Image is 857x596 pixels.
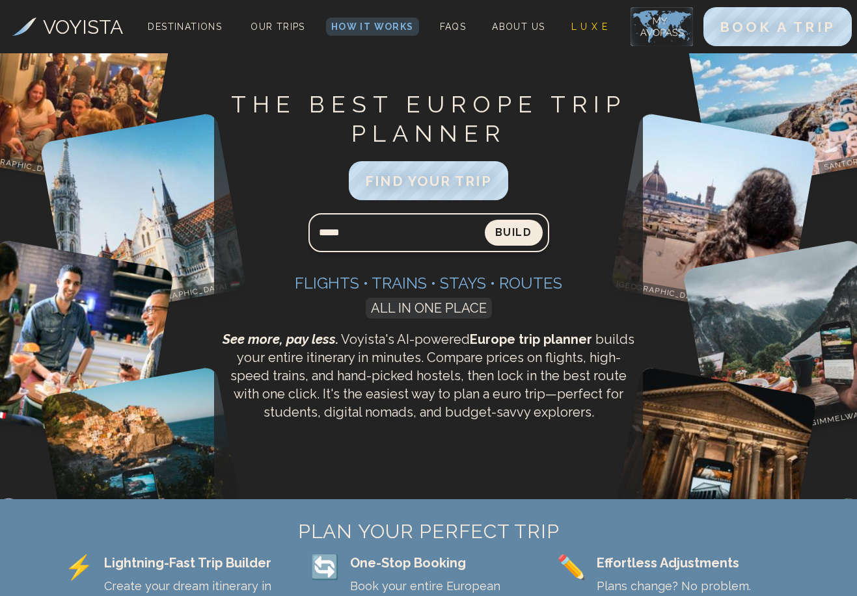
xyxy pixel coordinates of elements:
span: See more, pay less. [223,331,338,347]
span: L U X E [571,21,608,32]
img: Cinque Terre [40,367,247,574]
a: FIND YOUR TRIP [349,176,508,188]
span: 🔄 [310,554,340,580]
span: About Us [492,21,545,32]
p: Voyista's AI-powered builds your entire itinerary in minutes. Compare prices on flights, high-spe... [219,330,638,421]
div: Lightning-Fast Trip Builder [104,554,301,572]
a: L U X E [566,18,614,36]
span: Our Trips [251,21,305,32]
span: Destinations [143,16,227,55]
a: About Us [487,18,550,36]
button: Build [485,220,543,246]
span: ✏️ [557,554,586,580]
img: Voyista Logo [12,18,36,36]
span: ALL IN ONE PLACE [366,298,492,318]
a: BOOK A TRIP [703,22,852,34]
button: FIND YOUR TRIP [349,161,508,200]
h2: PLAN YOUR PERFECT TRIP [64,520,793,543]
h1: THE BEST EUROPE TRIP PLANNER [219,90,638,148]
h3: Flights • Trains • Stays • Routes [219,273,638,294]
span: BOOK A TRIP [720,19,836,35]
h3: VOYISTA [43,12,123,42]
strong: Europe trip planner [470,331,592,347]
span: How It Works [331,21,414,32]
span: FAQs [440,21,467,32]
a: How It Works [326,18,419,36]
a: Our Trips [245,18,310,36]
img: Florence [610,112,818,320]
input: Search query [308,217,485,248]
span: ⚡ [64,554,94,580]
a: FAQs [435,18,472,36]
img: My Account [631,7,693,46]
a: VOYISTA [12,12,123,42]
span: FIND YOUR TRIP [365,173,491,189]
div: Effortless Adjustments [597,554,793,572]
img: Rome [610,367,818,574]
button: BOOK A TRIP [703,7,852,46]
img: Budapest [40,112,247,320]
div: One-Stop Booking [350,554,547,572]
